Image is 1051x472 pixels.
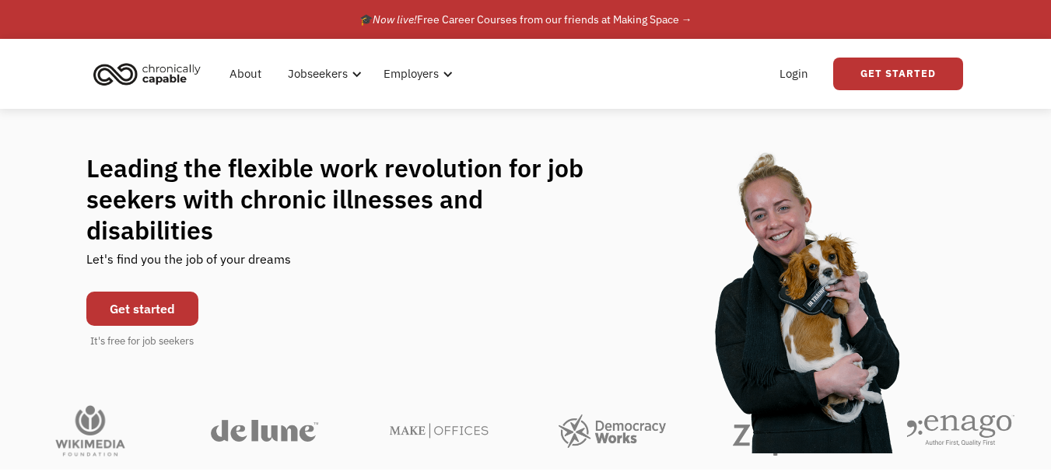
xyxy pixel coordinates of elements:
[384,65,439,83] div: Employers
[374,49,457,99] div: Employers
[770,49,818,99] a: Login
[288,65,348,83] div: Jobseekers
[86,152,614,246] h1: Leading the flexible work revolution for job seekers with chronic illnesses and disabilities
[279,49,366,99] div: Jobseekers
[833,58,963,90] a: Get Started
[90,334,194,349] div: It's free for job seekers
[220,49,271,99] a: About
[89,57,212,91] a: home
[373,12,417,26] em: Now live!
[359,10,692,29] div: 🎓 Free Career Courses from our friends at Making Space →
[86,246,291,284] div: Let's find you the job of your dreams
[86,292,198,326] a: Get started
[89,57,205,91] img: Chronically Capable logo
